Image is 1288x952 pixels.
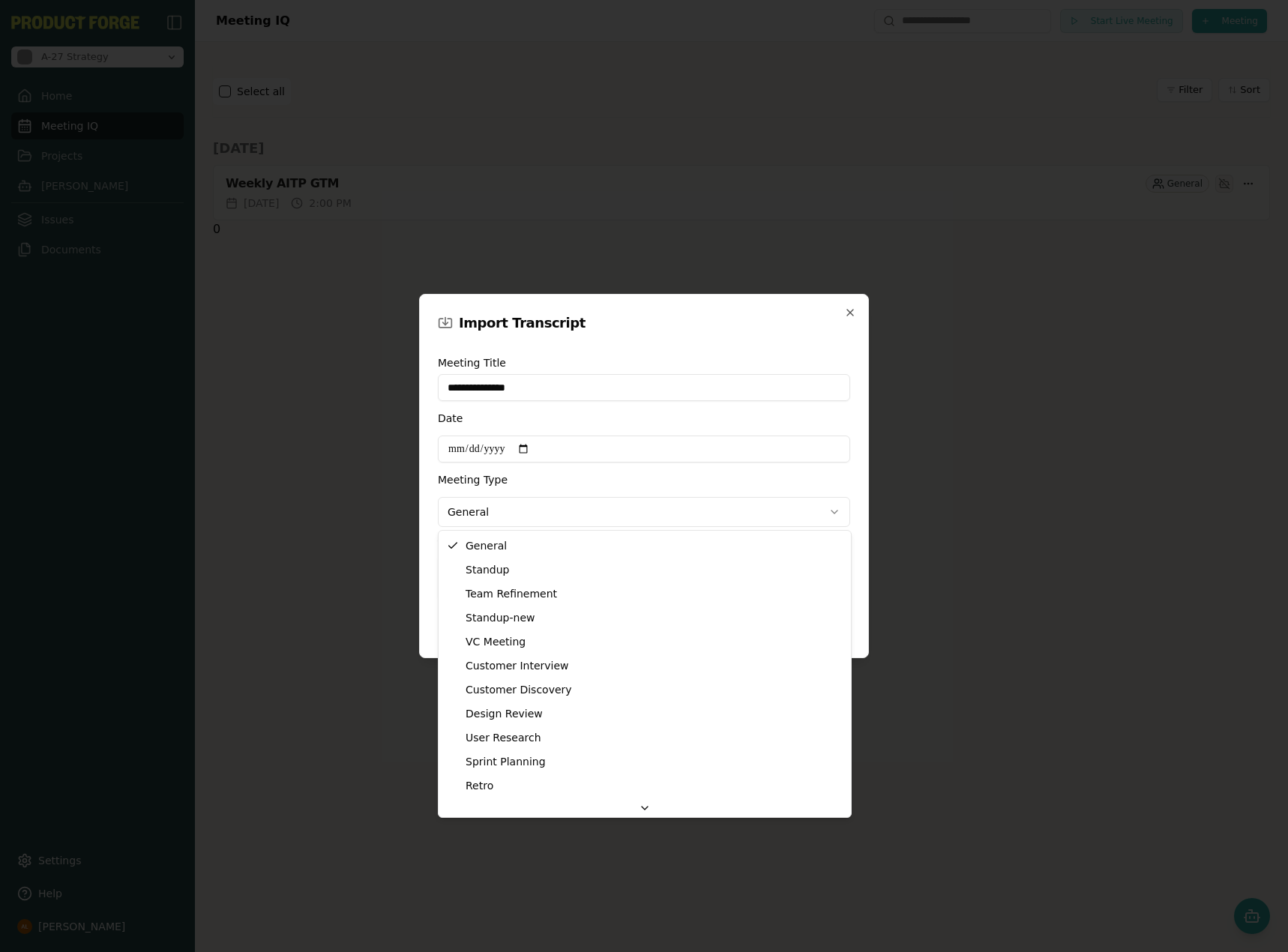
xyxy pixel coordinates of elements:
[466,730,541,745] span: User Research
[466,562,509,577] span: Standup
[466,658,569,673] span: Customer Interview
[466,778,493,793] span: Retro
[466,610,535,625] span: Standup-new
[466,754,546,769] span: Sprint Planning
[466,538,507,553] span: General
[466,586,557,601] span: Team Refinement
[466,682,572,697] span: Customer Discovery
[466,706,543,721] span: Design Review
[466,634,526,649] span: VC Meeting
